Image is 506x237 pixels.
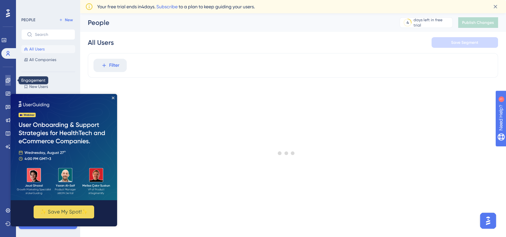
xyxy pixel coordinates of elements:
span: Publish Changes [462,20,494,25]
span: New Users [29,84,48,89]
button: All Users [21,45,75,53]
span: All Users [29,46,45,52]
span: Save Segment [451,40,478,45]
button: New [57,16,75,24]
button: Save Segment [431,37,498,48]
div: People [88,18,383,27]
a: Subscribe [156,4,178,9]
button: All Companies [21,56,75,64]
button: Weekly Active Users [21,93,75,101]
div: Close Preview [101,3,104,5]
span: New [65,17,73,23]
button: ✨ Save My Spot!✨ [23,112,84,124]
div: PEOPLE [21,17,35,23]
span: Need Help? [16,2,42,10]
button: New Users [21,83,75,91]
div: All Users [88,38,114,47]
button: Publish Changes [458,17,498,28]
span: All Companies [29,57,56,62]
iframe: UserGuiding AI Assistant Launcher [478,211,498,231]
div: 1 [46,3,48,9]
span: Your free trial ends in 4 days. to a plan to keep guiding your users. [97,3,255,11]
div: days left in free trial [414,17,450,28]
input: Search [35,32,70,37]
div: 4 [407,20,409,25]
